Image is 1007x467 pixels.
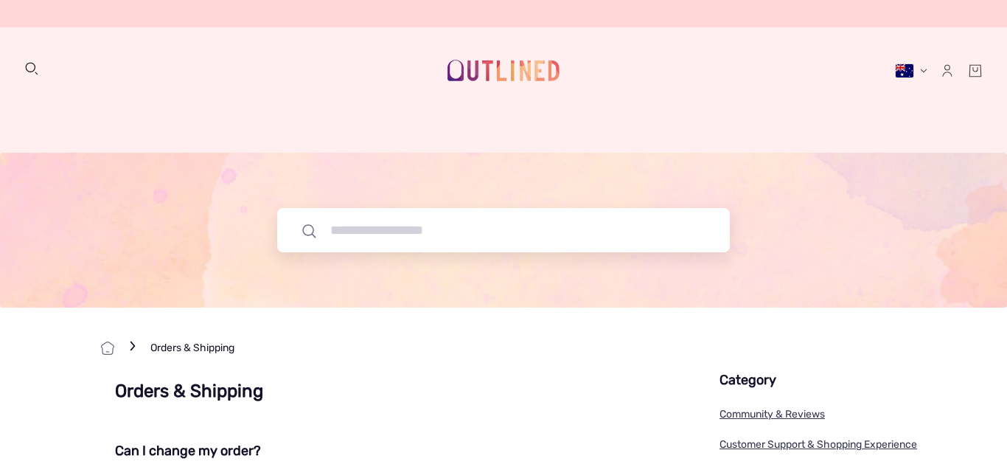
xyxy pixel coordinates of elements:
button: Search [24,60,40,77]
span: Orders & Shipping [150,340,234,356]
div: Can I change my order? [115,441,596,461]
a: Outlined [439,39,568,102]
a: Community & Reviews [719,407,921,422]
a: Customer Support & Shopping Experience [719,437,921,452]
a: Cart [967,63,983,79]
div: Orders & Shipping [115,378,596,404]
a: Account [939,63,955,79]
button: Australia [895,63,927,78]
div: Category [719,371,921,389]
